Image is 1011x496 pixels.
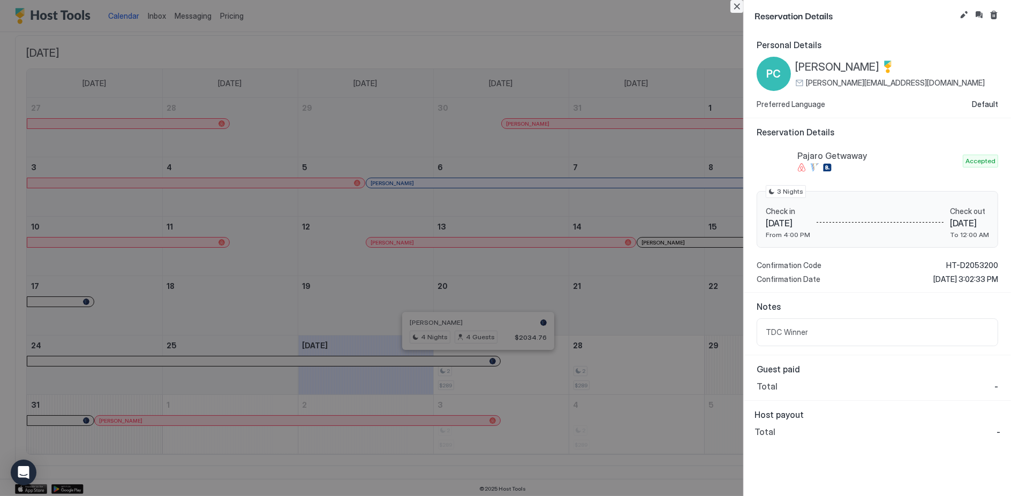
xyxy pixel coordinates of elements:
button: Inbox [972,9,985,21]
span: 3 Nights [777,187,803,196]
span: To 12:00 AM [950,231,989,239]
span: [DATE] [766,218,810,228]
span: Confirmation Code [757,261,821,270]
span: TDC Winner [766,327,989,337]
span: Personal Details [757,40,998,50]
span: - [994,381,998,392]
span: Reservation Details [757,127,998,138]
span: Check out [950,207,989,216]
div: listing image [757,144,791,178]
div: Open Intercom Messenger [11,460,36,485]
span: Preferred Language [757,100,825,109]
span: - [997,426,1000,437]
span: [PERSON_NAME] [795,60,879,74]
span: Confirmation Date [757,274,820,284]
span: Default [972,100,998,109]
span: [PERSON_NAME][EMAIL_ADDRESS][DOMAIN_NAME] [806,78,985,88]
span: Total [757,381,778,392]
span: Notes [757,301,998,312]
span: HT-D2053200 [946,261,998,270]
span: Pajaro Getwaway [797,150,959,161]
span: [DATE] 3:02:33 PM [933,274,998,284]
span: PC [767,66,781,82]
span: Accepted [965,156,995,166]
span: From 4:00 PM [766,231,810,239]
span: Check in [766,207,810,216]
span: Host payout [755,409,1000,420]
button: Cancel reservation [987,9,1000,21]
span: [DATE] [950,218,989,228]
span: Reservation Details [755,9,955,22]
span: Guest paid [757,364,998,375]
button: Edit reservation [957,9,970,21]
span: Total [755,426,775,437]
